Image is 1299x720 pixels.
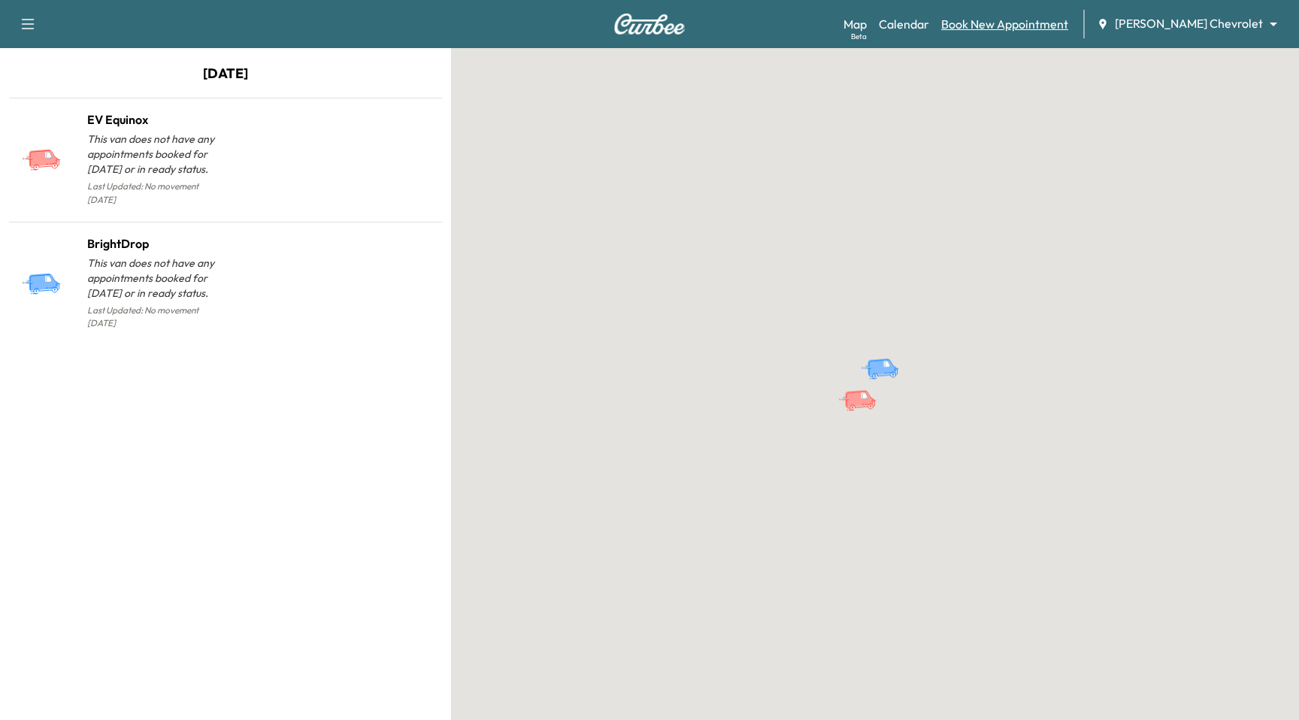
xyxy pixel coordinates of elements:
h1: BrightDrop [87,234,226,253]
a: Calendar [879,15,929,33]
span: [PERSON_NAME] Chevrolet [1115,15,1263,32]
p: Last Updated: No movement [DATE] [87,177,226,210]
p: This van does not have any appointments booked for [DATE] or in ready status. [87,256,226,301]
div: Beta [851,31,867,42]
h1: EV Equinox [87,110,226,129]
p: Last Updated: No movement [DATE] [87,301,226,334]
gmp-advanced-marker: EV Equinox [837,374,890,400]
p: This van does not have any appointments booked for [DATE] or in ready status. [87,132,226,177]
a: MapBeta [843,15,867,33]
gmp-advanced-marker: BrightDrop [860,342,913,368]
img: Curbee Logo [613,14,686,35]
a: Book New Appointment [941,15,1068,33]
